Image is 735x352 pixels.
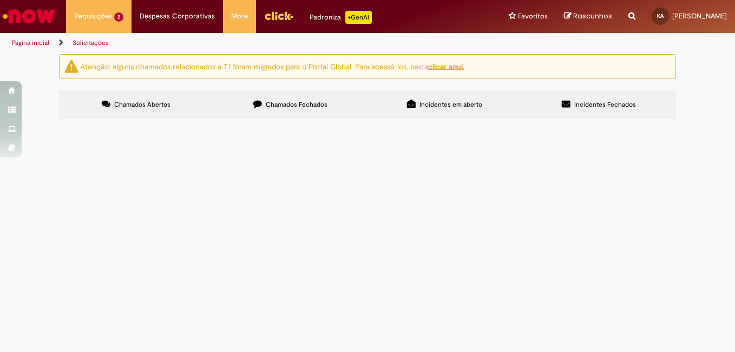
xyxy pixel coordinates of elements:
ul: Trilhas de página [8,33,482,53]
span: KA [657,12,664,19]
img: ServiceNow [1,5,57,27]
span: Favoritos [518,11,548,22]
span: Chamados Abertos [114,100,170,109]
img: click_logo_yellow_360x200.png [264,8,293,24]
span: Despesas Corporativas [140,11,215,22]
ng-bind-html: Atenção: alguns chamados relacionados a T.I foram migrados para o Portal Global. Para acessá-los,... [80,61,464,71]
span: Incidentes em aberto [419,100,482,109]
div: Padroniza [310,11,372,24]
a: Solicitações [73,38,109,47]
span: [PERSON_NAME] [672,11,727,21]
span: Requisições [74,11,112,22]
span: Chamados Fechados [266,100,327,109]
p: +GenAi [345,11,372,24]
span: Incidentes Fechados [574,100,636,109]
a: Rascunhos [564,11,612,22]
span: Rascunhos [573,11,612,21]
span: 2 [114,12,123,22]
span: More [231,11,248,22]
a: clicar aqui. [428,61,464,71]
a: Página inicial [12,38,49,47]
